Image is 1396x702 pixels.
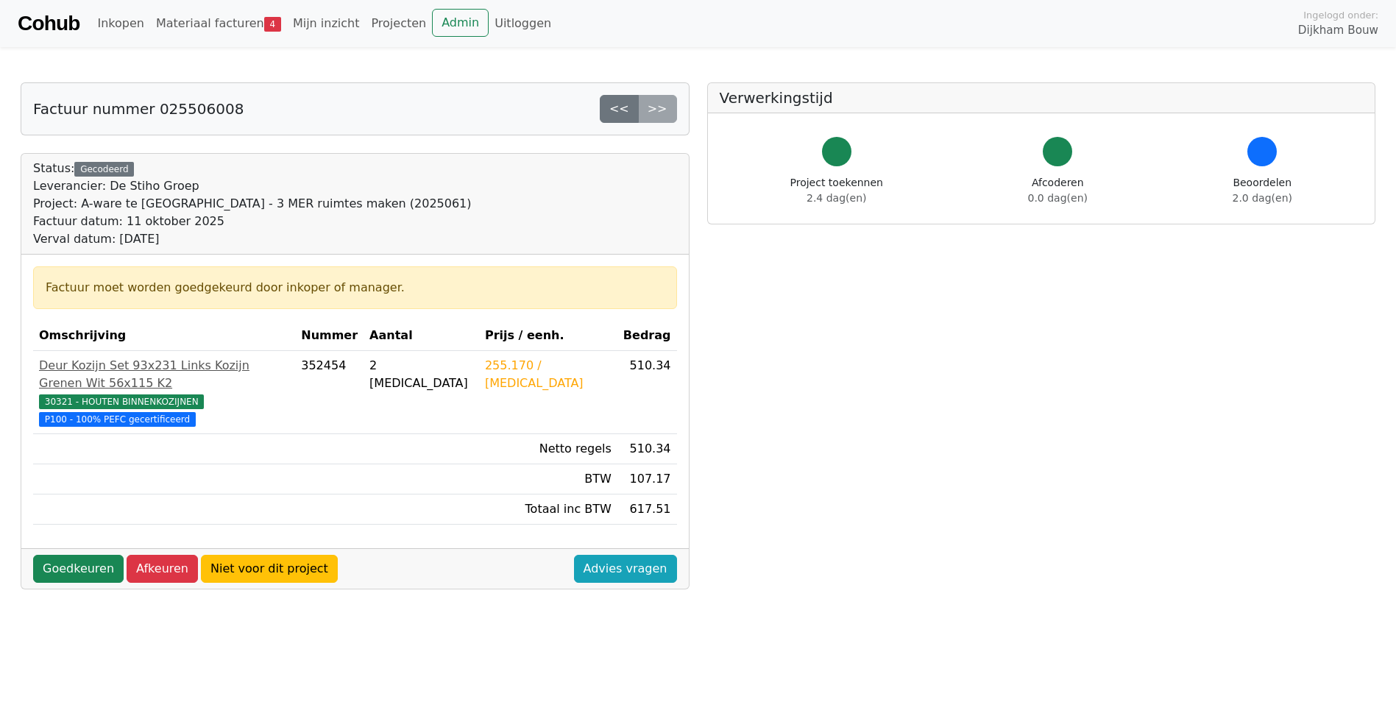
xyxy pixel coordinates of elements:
span: Dijkham Bouw [1298,22,1378,39]
span: 2.4 dag(en) [807,192,866,204]
th: Nummer [295,321,364,351]
h5: Verwerkingstijd [720,89,1364,107]
td: 510.34 [617,434,677,464]
div: Status: [33,160,472,248]
div: Project: A-ware te [GEOGRAPHIC_DATA] - 3 MER ruimtes maken (2025061) [33,195,472,213]
td: Netto regels [479,434,617,464]
a: Deur Kozijn Set 93x231 Links Kozijn Grenen Wit 56x115 K230321 - HOUTEN BINNENKOZIJNEN P100 - 100%... [39,357,289,428]
span: 30321 - HOUTEN BINNENKOZIJNEN [39,394,204,409]
span: Ingelogd onder: [1303,8,1378,22]
span: 4 [264,17,281,32]
div: Leverancier: De Stiho Groep [33,177,472,195]
div: Gecodeerd [74,162,134,177]
a: Advies vragen [574,555,677,583]
div: Project toekennen [790,175,883,206]
a: Admin [432,9,489,37]
th: Omschrijving [33,321,295,351]
div: Deur Kozijn Set 93x231 Links Kozijn Grenen Wit 56x115 K2 [39,357,289,392]
td: 352454 [295,351,364,434]
span: 0.0 dag(en) [1028,192,1088,204]
div: Afcoderen [1028,175,1088,206]
a: Projecten [365,9,432,38]
div: 255.170 / [MEDICAL_DATA] [485,357,612,392]
a: Niet voor dit project [201,555,338,583]
div: Verval datum: [DATE] [33,230,472,248]
a: Cohub [18,6,79,41]
h5: Factuur nummer 025506008 [33,100,244,118]
a: Goedkeuren [33,555,124,583]
div: Factuur datum: 11 oktober 2025 [33,213,472,230]
a: Materiaal facturen4 [150,9,287,38]
a: Uitloggen [489,9,557,38]
a: Inkopen [91,9,149,38]
a: Mijn inzicht [287,9,366,38]
td: Totaal inc BTW [479,494,617,525]
td: BTW [479,464,617,494]
span: 2.0 dag(en) [1233,192,1292,204]
th: Aantal [364,321,479,351]
a: << [600,95,639,123]
td: 107.17 [617,464,677,494]
div: Beoordelen [1233,175,1292,206]
div: Factuur moet worden goedgekeurd door inkoper of manager. [46,279,665,297]
a: Afkeuren [127,555,198,583]
th: Bedrag [617,321,677,351]
td: 617.51 [617,494,677,525]
span: P100 - 100% PEFC gecertificeerd [39,412,196,427]
th: Prijs / eenh. [479,321,617,351]
td: 510.34 [617,351,677,434]
div: 2 [MEDICAL_DATA] [369,357,473,392]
